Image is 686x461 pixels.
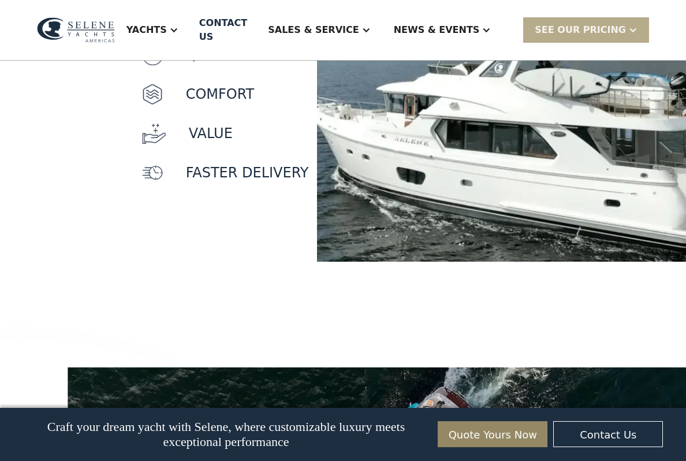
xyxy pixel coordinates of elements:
p: faster delivery [186,162,309,183]
p: Comfort [186,84,255,105]
div: News & EVENTS [394,23,480,37]
div: Sales & Service [256,7,382,53]
a: Quote Yours Now [438,422,547,448]
div: SEE Our Pricing [523,17,649,42]
img: logo [37,17,115,43]
div: Sales & Service [268,23,359,37]
img: icon [142,123,166,144]
div: Yachts [115,7,190,53]
div: Yachts [126,23,167,37]
div: Contact US [199,16,247,44]
p: value [189,123,233,144]
img: icon [142,162,163,183]
div: SEE Our Pricing [535,23,626,37]
p: Craft your dream yacht with Selene, where customizable luxury meets exceptional performance [23,419,430,449]
a: Contact Us [553,422,663,448]
img: icon [142,84,163,105]
div: News & EVENTS [382,7,503,53]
